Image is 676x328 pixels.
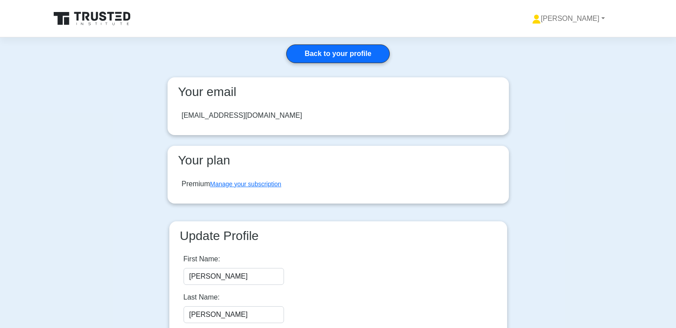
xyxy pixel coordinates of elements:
[184,292,220,303] label: Last Name:
[184,254,220,264] label: First Name:
[511,10,626,28] a: [PERSON_NAME]
[175,84,502,100] h3: Your email
[176,228,500,244] h3: Update Profile
[286,44,389,63] a: Back to your profile
[182,110,302,121] div: [EMAIL_ADDRESS][DOMAIN_NAME]
[210,180,281,188] a: Manage your subscription
[182,179,281,189] div: Premium
[175,153,502,168] h3: Your plan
